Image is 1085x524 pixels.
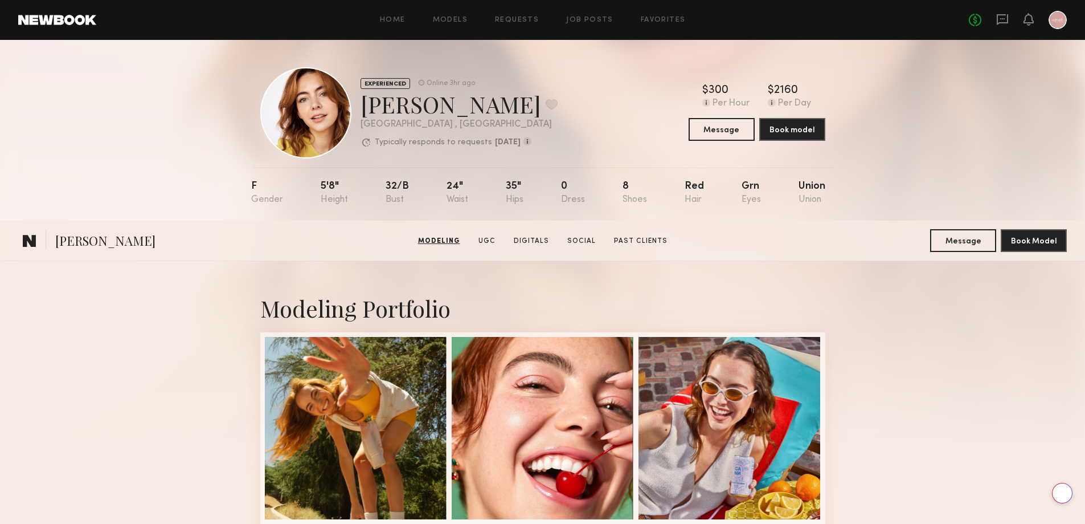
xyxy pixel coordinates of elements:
[641,17,686,24] a: Favorites
[1001,229,1067,252] button: Book Model
[321,181,348,205] div: 5'8"
[380,17,406,24] a: Home
[386,181,409,205] div: 32/b
[799,181,825,205] div: Union
[774,85,798,96] div: 2160
[759,118,825,141] button: Book model
[361,89,558,119] div: [PERSON_NAME]
[509,236,554,246] a: Digitals
[689,118,755,141] button: Message
[433,17,468,24] a: Models
[768,85,774,96] div: $
[609,236,672,246] a: Past Clients
[563,236,600,246] a: Social
[427,80,475,87] div: Online 3hr ago
[251,181,283,205] div: F
[566,17,613,24] a: Job Posts
[709,85,728,96] div: 300
[685,181,704,205] div: Red
[561,181,585,205] div: 0
[413,236,465,246] a: Modeling
[447,181,468,205] div: 24"
[474,236,500,246] a: UGC
[713,99,750,109] div: Per Hour
[495,17,539,24] a: Requests
[495,139,521,147] b: [DATE]
[1001,235,1067,245] a: Book Model
[361,78,410,89] div: EXPERIENCED
[260,293,825,323] div: Modeling Portfolio
[506,181,523,205] div: 35"
[623,181,647,205] div: 8
[361,120,558,129] div: [GEOGRAPHIC_DATA] , [GEOGRAPHIC_DATA]
[742,181,761,205] div: Grn
[930,229,996,252] button: Message
[702,85,709,96] div: $
[375,139,492,147] p: Typically responds to requests
[778,99,811,109] div: Per Day
[55,232,155,252] span: [PERSON_NAME]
